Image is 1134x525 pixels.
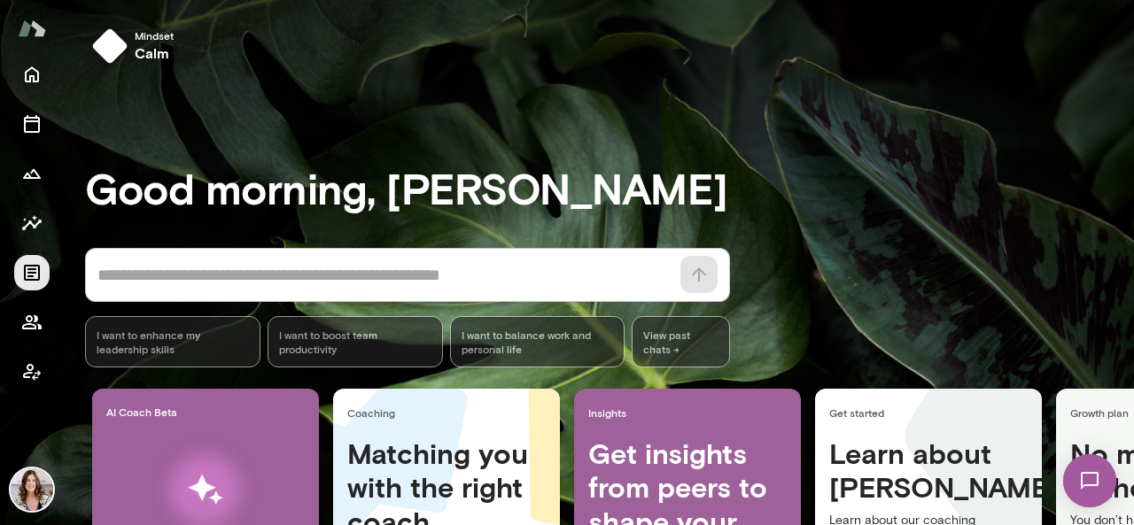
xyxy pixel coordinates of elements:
[97,328,249,356] span: I want to enhance my leadership skills
[14,305,50,340] button: Members
[462,328,614,356] span: I want to balance work and personal life
[829,405,1035,420] span: Get started
[268,316,443,367] div: I want to boost team productivity
[14,354,50,390] button: Coach app
[14,106,50,142] button: Sessions
[85,21,188,71] button: Mindsetcalm
[829,436,1028,505] h4: Learn about [PERSON_NAME]
[106,405,312,419] span: AI Coach Beta
[588,405,794,420] span: Insights
[85,316,260,367] div: I want to enhance my leadership skills
[632,316,730,367] span: View past chats ->
[347,405,553,420] span: Coaching
[11,468,53,511] img: Katherine Libonate
[279,328,431,356] span: I want to boost team productivity
[135,28,174,42] span: Mindset
[14,156,50,191] button: Growth Plan
[85,163,1134,212] h3: Good morning, [PERSON_NAME]
[135,42,174,64] h6: calm
[14,57,50,92] button: Home
[450,316,625,367] div: I want to balance work and personal life
[92,28,128,64] img: mindset
[14,255,50,290] button: Documents
[14,205,50,241] button: Insights
[18,12,46,45] img: Mento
